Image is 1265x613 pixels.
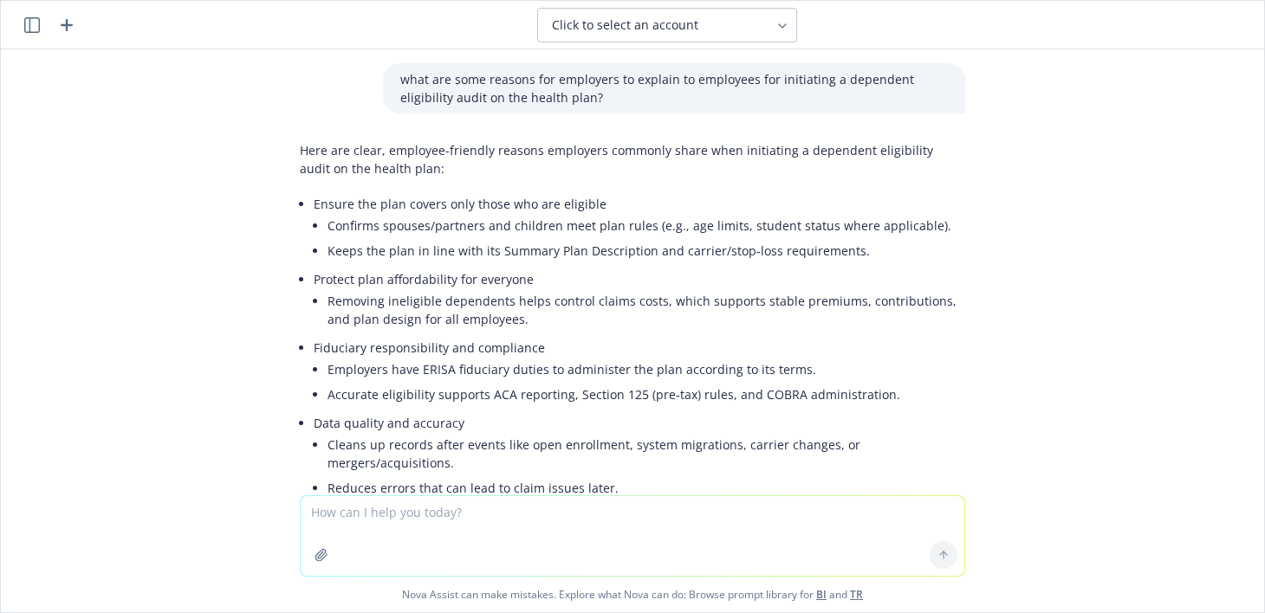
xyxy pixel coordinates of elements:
li: Confirms spouses/partners and children meet plan rules (e.g., age limits, student status where ap... [328,213,965,238]
p: Protect plan affordability for everyone [314,270,965,288]
p: Fiduciary responsibility and compliance [314,339,965,357]
li: Cleans up records after events like open enrollment, system migrations, carrier changes, or merge... [328,432,965,475]
a: TR [850,587,863,602]
li: Reduces errors that can lead to claim issues later. [328,475,965,500]
a: BI [816,587,827,602]
p: Ensure the plan covers only those who are eligible [314,195,965,213]
p: Here are clear, employee-friendly reasons employers commonly share when initiating a dependent el... [300,141,965,177]
p: Data quality and accuracy [314,414,965,432]
span: Click to select an account [552,16,698,34]
li: Accurate eligibility supports ACA reporting, Section 125 (pre‑tax) rules, and COBRA administration. [328,382,965,407]
p: what are some reasons for employers to explain to employees for initiating a dependent eligibilit... [400,70,948,106]
li: Employers have ERISA fiduciary duties to administer the plan according to its terms. [328,357,965,382]
li: Removing ineligible dependents helps control claims costs, which supports stable premiums, contri... [328,288,965,332]
li: Keeps the plan in line with its Summary Plan Description and carrier/stop‑loss requirements. [328,238,965,263]
button: Click to select an account [537,8,797,42]
span: Nova Assist can make mistakes. Explore what Nova can do: Browse prompt library for and [8,577,1257,612]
